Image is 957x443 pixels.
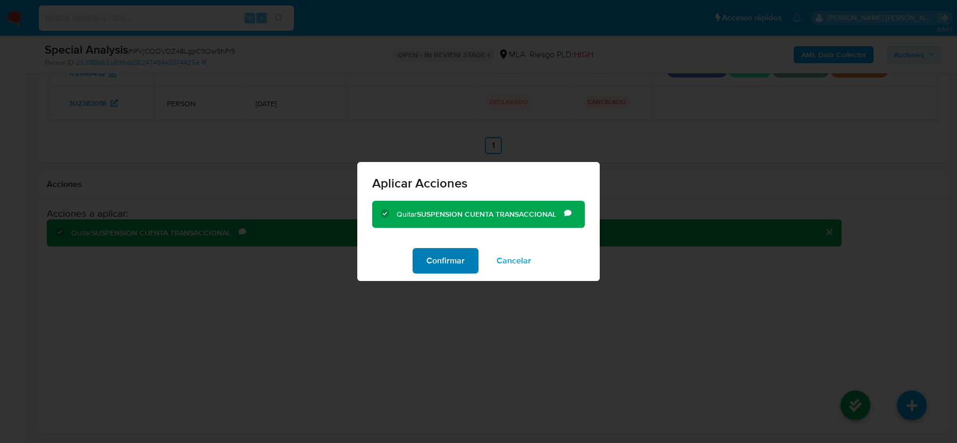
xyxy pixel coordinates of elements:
span: Cancelar [497,249,531,272]
span: Aplicar Acciones [372,177,585,190]
div: Quitar [397,209,564,220]
button: Confirmar [413,248,478,274]
span: Confirmar [426,249,465,272]
b: SUSPENSION CUENTA TRANSACCIONAL [417,209,556,219]
button: Cancelar [483,248,545,274]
